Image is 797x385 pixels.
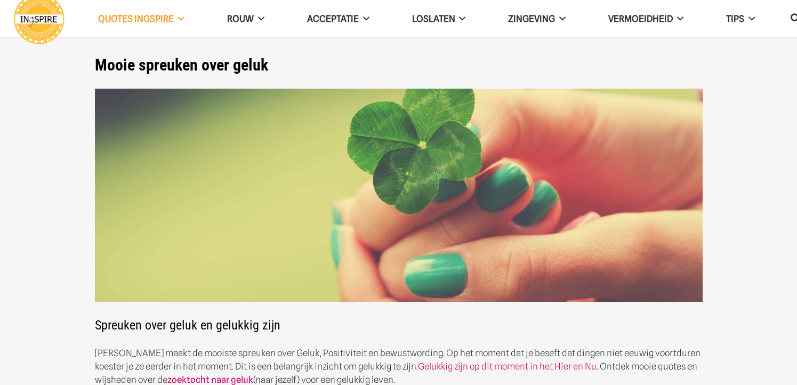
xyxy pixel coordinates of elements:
[286,5,391,33] a: AcceptatieAcceptatie Menu
[412,13,455,24] span: Loslaten
[587,5,705,33] a: VERMOEIDHEIDVERMOEIDHEID Menu
[508,13,555,24] span: Zingeving
[726,13,744,24] span: TIPS
[95,89,703,333] h2: Spreuken over geluk en gelukkig zijn
[77,5,206,33] a: QUOTES INGSPIREQUOTES INGSPIRE Menu
[418,361,424,372] a: G
[174,14,184,23] span: QUOTES INGSPIRE Menu
[254,14,264,23] span: ROUW Menu
[95,56,703,75] h1: Mooie spreuken over geluk
[487,5,587,33] a: ZingevingZingeving Menu
[424,361,597,372] a: elukkig zijn op dit moment in het Hier en Nu
[673,14,683,23] span: VERMOEIDHEID Menu
[608,13,673,24] span: VERMOEIDHEID
[744,14,755,23] span: TIPS Menu
[455,14,466,23] span: Loslaten Menu
[167,374,253,385] a: zoektocht naar geluk
[95,89,703,303] img: Spreuken over geluk, geluk wensen en gelukkig zijn van ingspire.nl
[98,13,174,24] span: QUOTES INGSPIRE
[227,13,254,24] span: ROUW
[391,5,487,33] a: LoslatenLoslaten Menu
[307,13,359,24] span: Acceptatie
[705,5,776,33] a: TIPSTIPS Menu
[359,14,369,23] span: Acceptatie Menu
[206,5,286,33] a: ROUWROUW Menu
[555,14,566,23] span: Zingeving Menu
